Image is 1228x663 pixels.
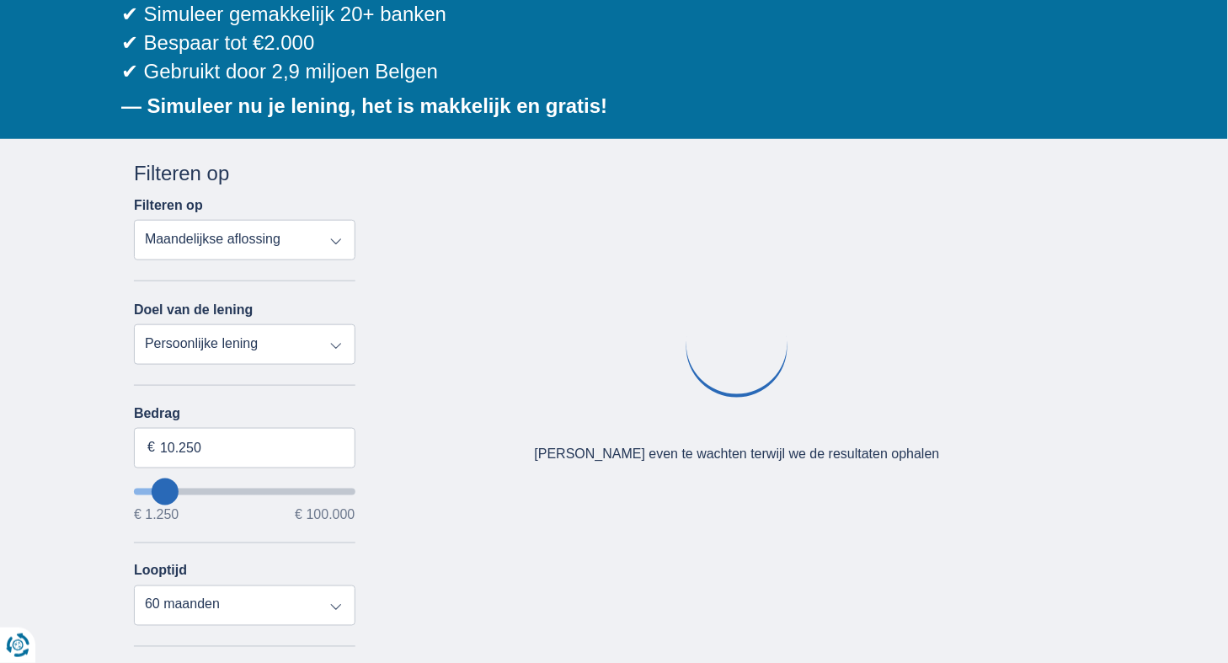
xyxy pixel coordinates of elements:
label: Doel van de lening [134,302,253,318]
div: Filteren op [134,159,355,188]
label: Bedrag [134,406,355,421]
div: [PERSON_NAME] even te wachten terwijl we de resultaten ophalen [535,445,940,464]
input: wantToBorrow [134,489,355,495]
label: Looptijd [134,564,187,579]
span: € [147,438,155,457]
span: € 100.000 [295,509,355,522]
span: € 1.250 [134,509,179,522]
b: — Simuleer nu je lening, het is makkelijk en gratis! [121,94,608,117]
label: Filteren op [134,198,203,213]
